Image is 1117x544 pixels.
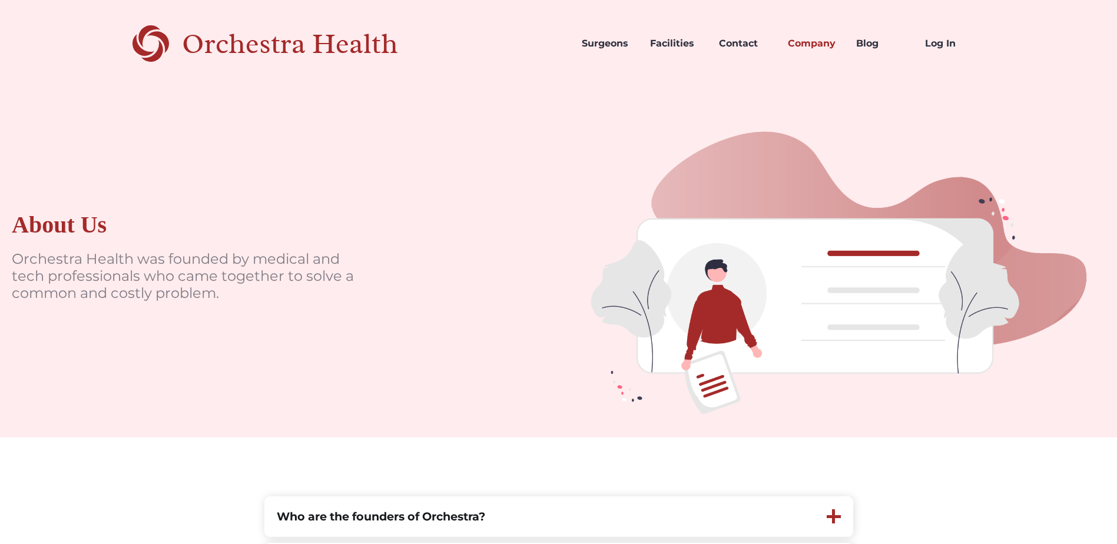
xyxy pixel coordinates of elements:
a: Blog [847,24,916,64]
a: Facilities [641,24,710,64]
p: Orchestra Health was founded by medical and tech professionals who came together to solve a commo... [12,251,365,301]
a: Surgeons [572,24,641,64]
strong: Who are the founders of Orchestra? [277,509,485,523]
img: doctors [559,87,1117,437]
div: Orchestra Health [182,32,439,56]
a: home [132,24,439,64]
div: About Us [12,211,107,239]
a: Company [778,24,847,64]
a: Contact [710,24,778,64]
a: Log In [916,24,985,64]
